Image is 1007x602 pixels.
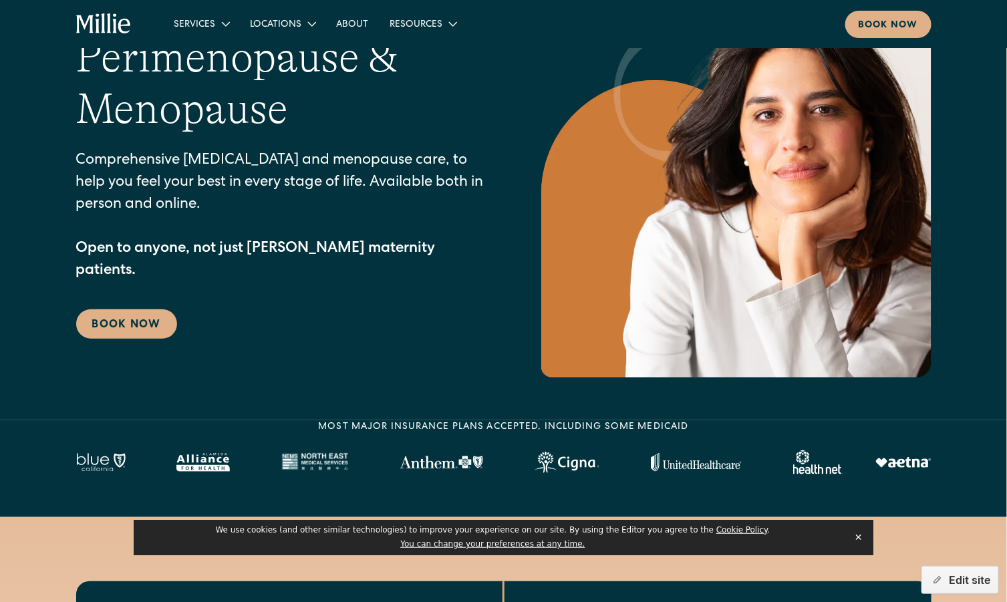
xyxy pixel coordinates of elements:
a: Book now [845,11,931,38]
img: United Healthcare logo [651,453,742,472]
div: Services [163,13,239,35]
button: Edit site [921,566,999,594]
div: Book now [859,19,918,33]
a: home [76,13,132,35]
a: Book Now [76,309,177,339]
div: Locations [250,18,301,32]
img: Aetna logo [875,457,931,468]
p: Comprehensive [MEDICAL_DATA] and menopause care, to help you feel your best in every stage of lif... [76,150,488,283]
button: You can change your preferences at any time. [400,539,585,550]
img: Anthem Logo [400,456,483,469]
img: Blue California logo [76,453,126,472]
img: Healthnet logo [793,450,843,474]
div: MOST MAJOR INSURANCE PLANS ACCEPTED, INCLUDING some MEDICAID [318,420,688,434]
a: Cookie Policy [716,525,768,535]
div: Locations [239,13,325,35]
div: Resources [390,18,442,32]
strong: Open to anyone, not just [PERSON_NAME] maternity patients. [76,242,436,279]
a: About [325,13,379,35]
div: Resources [379,13,466,35]
h1: Perimenopause & Menopause [76,32,488,135]
img: Alameda Alliance logo [176,453,229,472]
div: Services [174,18,215,32]
button: Close [849,527,868,547]
img: Cigna logo [535,452,599,473]
span: We use cookies (and other similar technologies) to improve your experience on our site. By using ... [216,525,770,535]
img: North East Medical Services logo [281,453,348,472]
